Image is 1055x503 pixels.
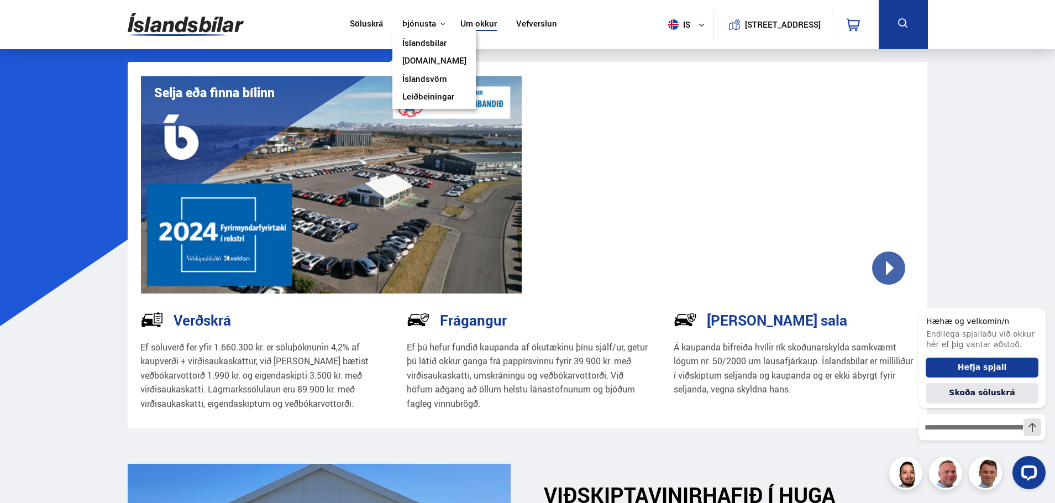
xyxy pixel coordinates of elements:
span: is [664,19,691,30]
button: Þjónusta [402,19,436,29]
h3: [PERSON_NAME] sala [707,312,847,328]
img: G0Ugv5HjCgRt.svg [128,7,244,43]
p: Ef söluverð fer yfir 1.660.300 kr. er söluþóknunin 4,2% af kaupverði + virðisaukaskattur, við [PE... [140,340,382,411]
h3: Frágangur [440,312,507,328]
a: Söluskrá [350,19,383,30]
img: -Svtn6bYgwAsiwNX.svg [674,308,697,331]
h1: Selja eða finna bílinn [154,85,275,100]
img: tr5P-W3DuiFaO7aO.svg [140,308,164,331]
img: eKx6w-_Home_640_.png [141,76,522,294]
p: Ef þú hefur fundið kaupanda af ökutækinu þínu sjálf/ur, getur þú látið okkur ganga frá pappírsvin... [407,340,648,411]
button: is [664,8,713,41]
a: Íslandsbílar [402,38,447,50]
a: Vefverslun [516,19,557,30]
a: Íslandsvörn [402,74,447,86]
img: nhp88E3Fdnt1Opn2.png [891,458,924,491]
h3: Verðskrá [174,312,231,328]
iframe: LiveChat chat widget [910,288,1050,498]
a: Um okkur [460,19,497,30]
img: NP-R9RrMhXQFCiaa.svg [407,308,430,331]
button: [STREET_ADDRESS] [749,20,817,29]
p: Á kaupanda bifreiða hvílir rík skoðunarskylda samkvæmt lögum nr. 50/2000 um lausafjárkaup. Ísland... [674,340,915,397]
a: Leiðbeiningar [402,92,454,103]
a: [DOMAIN_NAME] [402,56,466,67]
a: [STREET_ADDRESS] [720,9,827,40]
img: svg+xml;base64,PHN2ZyB4bWxucz0iaHR0cDovL3d3dy53My5vcmcvMjAwMC9zdmciIHdpZHRoPSI1MTIiIGhlaWdodD0iNT... [668,19,679,30]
